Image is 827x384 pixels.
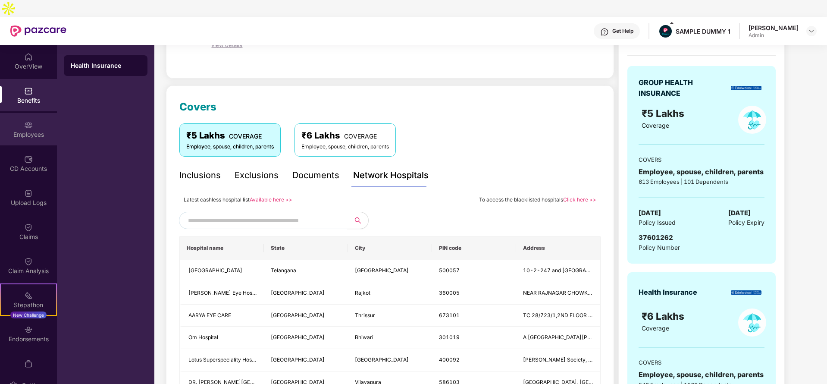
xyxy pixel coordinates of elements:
[271,290,325,296] span: [GEOGRAPHIC_DATA]
[186,143,274,151] div: Employee, spouse, children, parents
[523,290,766,296] span: NEAR RAJNAGAR CHOWK [GEOGRAPHIC_DATA], BESIDE [DEMOGRAPHIC_DATA][PERSON_NAME]
[659,25,672,38] img: Pazcare_Alternative_logo-01-01.png
[749,32,799,39] div: Admin
[24,223,33,232] img: svg+xml;base64,PHN2ZyBpZD0iQ2xhaW0iIHhtbG5zPSJodHRwOi8vd3d3LnczLm9yZy8yMDAwL3N2ZyIgd2lkdGg9IjIwIi...
[523,356,727,363] span: [PERSON_NAME] Society, Chs Ltd, ONE Borivali, [PERSON_NAME] Rd, Babhai Naka
[612,28,633,35] div: Get Help
[523,267,777,274] span: 10-2-247 and [GEOGRAPHIC_DATA][PERSON_NAME], Beside Employment Exchange, Off, Masab Tank
[10,25,66,37] img: New Pazcare Logo
[563,196,596,203] a: Click here >>
[516,327,600,349] td: A 8 Bhagat Singh Colony, R. T. O Road
[188,290,284,296] span: [PERSON_NAME] Eye Hospitals Pvt Ltd
[639,287,697,298] div: Health Insurance
[24,87,33,95] img: svg+xml;base64,PHN2ZyBpZD0iQmVuZWZpdHMiIHhtbG5zPSJodHRwOi8vd3d3LnczLm9yZy8yMDAwL3N2ZyIgd2lkdGg9Ij...
[639,218,676,227] span: Policy Issued
[292,169,339,182] div: Documents
[264,327,348,349] td: Rajasthan
[516,349,600,371] td: Sai Krupa Society, Chs Ltd, ONE Borivali, Ram Mandir Rd, Babhai Naka
[639,233,673,242] span: 37601262
[479,196,563,203] span: To access the blacklisted hospitals
[639,177,764,186] div: 613 Employees | 101 Dependents
[271,312,325,318] span: [GEOGRAPHIC_DATA]
[180,282,264,305] td: Netradeep Maxivision Eye Hospitals Pvt Ltd
[516,260,600,282] td: 10-2-247 and 248 Shanti Nagar, Beside Employment Exchange, Off, Masab Tank
[348,305,432,327] td: Thrissur
[738,308,766,337] img: policyIcon
[264,349,348,371] td: Maharashtra
[24,155,33,164] img: svg+xml;base64,PHN2ZyBpZD0iQ0RfQWNjb3VudHMiIGRhdGEtbmFtZT0iQ0QgQWNjb3VudHMiIHhtbG5zPSJodHRwOi8vd3...
[639,77,714,99] div: GROUP HEALTH INSURANCE
[348,327,432,349] td: Bhiwari
[439,267,460,274] span: 500057
[271,267,296,274] span: Telangana
[24,257,33,266] img: svg+xml;base64,PHN2ZyBpZD0iQ2xhaW0iIHhtbG5zPSJodHRwOi8vd3d3LnczLm9yZy8yMDAwL3N2ZyIgd2lkdGg9IjIwIi...
[355,290,370,296] span: Rajkot
[355,312,375,318] span: Thrissur
[808,28,815,35] img: svg+xml;base64,PHN2ZyBpZD0iRHJvcGRvd24tMzJ4MzIiIHhtbG5zPSJodHRwOi8vd3d3LnczLm9yZy8yMDAwL3N2ZyIgd2...
[24,359,33,368] img: svg+xml;base64,PHN2ZyBpZD0iTXlfT3JkZXJzIiBkYXRhLW5hbWU9Ik15IE9yZGVycyIgeG1sbnM9Imh0dHA6Ly93d3cudz...
[24,53,33,61] img: svg+xml;base64,PHN2ZyBpZD0iSG9tZSIgeG1sbnM9Imh0dHA6Ly93d3cudzMub3JnLzIwMDAvc3ZnIiB3aWR0aD0iMjAiIG...
[271,356,325,363] span: [GEOGRAPHIC_DATA]
[188,312,231,318] span: AARYA EYE CARE
[347,212,369,229] button: search
[179,169,221,182] div: Inclusions
[186,129,274,142] div: ₹5 Lakhs
[516,236,600,260] th: Address
[348,349,432,371] td: Mumbai
[639,167,764,177] div: Employee, spouse, children, parents
[516,305,600,327] td: TC 28/723/1,2ND FLOOR PALLITHANAM, BUS STAND
[355,334,373,340] span: Bhiwari
[642,324,669,332] span: Coverage
[188,356,262,363] span: Lotus Superspeciality Hospital
[180,349,264,371] td: Lotus Superspeciality Hospital
[353,169,429,182] div: Network Hospitals
[439,356,460,363] span: 400092
[642,107,687,119] span: ₹5 Lakhs
[301,129,389,142] div: ₹6 Lakhs
[187,245,257,252] span: Hospital name
[235,169,279,182] div: Exclusions
[1,301,56,309] div: Stepathon
[355,267,409,274] span: [GEOGRAPHIC_DATA]
[271,334,325,340] span: [GEOGRAPHIC_DATA]
[642,310,687,322] span: ₹6 Lakhs
[639,155,764,164] div: COVERS
[264,282,348,305] td: Gujarat
[180,236,264,260] th: Hospital name
[749,24,799,32] div: [PERSON_NAME]
[523,334,657,340] span: A [GEOGRAPHIC_DATA][PERSON_NAME], R. T. O Road
[639,208,661,218] span: [DATE]
[432,236,516,260] th: PIN code
[24,189,33,198] img: svg+xml;base64,PHN2ZyBpZD0iVXBsb2FkX0xvZ3MiIGRhdGEtbmFtZT0iVXBsb2FkIExvZ3MiIHhtbG5zPSJodHRwOi8vd3...
[264,305,348,327] td: Kerala
[180,327,264,349] td: Om Hospital
[71,61,141,70] div: Health Insurance
[24,291,33,300] img: svg+xml;base64,PHN2ZyB4bWxucz0iaHR0cDovL3d3dy53My5vcmcvMjAwMC9zdmciIHdpZHRoPSIyMSIgaGVpZ2h0PSIyMC...
[184,196,250,203] span: Latest cashless hospital list
[731,86,761,91] img: insurerLogo
[439,334,460,340] span: 301019
[348,282,432,305] td: Rajkot
[179,101,216,113] span: Covers
[516,282,600,305] td: NEAR RAJNAGAR CHOWK NANA MUVA MAIN ROAD, BESIDE SURYAMUKHI HANUMAN TEMPLE
[188,267,242,274] span: [GEOGRAPHIC_DATA]
[439,290,460,296] span: 360005
[264,236,348,260] th: State
[639,358,764,367] div: COVERS
[180,260,264,282] td: NICE HOSPITAL
[355,356,409,363] span: [GEOGRAPHIC_DATA]
[676,27,730,35] div: SAMPLE DUMMY 1
[728,208,751,218] span: [DATE]
[348,236,432,260] th: City
[250,196,292,203] a: Available here >>
[728,218,764,227] span: Policy Expiry
[347,217,368,224] span: search
[439,312,460,318] span: 673101
[738,106,766,134] img: policyIcon
[264,260,348,282] td: Telangana
[344,132,377,140] span: COVERAGE
[188,334,218,340] span: Om Hospital
[731,290,761,295] img: insurerLogo
[301,143,389,151] div: Employee, spouse, children, parents
[639,369,764,380] div: Employee, spouse, children, parents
